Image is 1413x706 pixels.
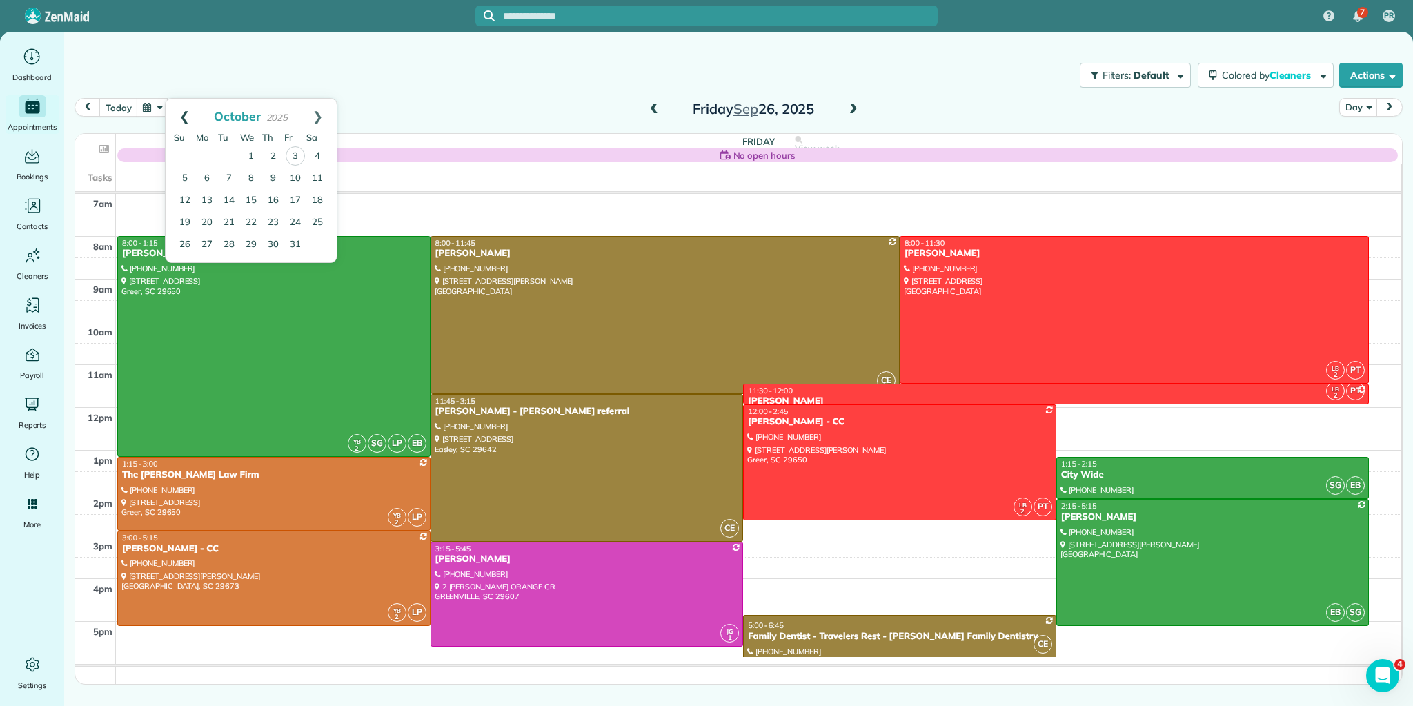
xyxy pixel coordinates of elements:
div: [PERSON_NAME] [435,248,896,259]
a: 17 [284,190,306,212]
span: SG [1326,476,1345,495]
span: LP [408,603,426,622]
span: 8:00 - 1:15 [122,238,158,248]
span: 3:00 - 5:15 [122,533,158,542]
a: 8 [240,168,262,190]
div: [PERSON_NAME] - [PERSON_NAME] referral [435,406,740,418]
small: 2 [348,442,366,455]
small: 2 [388,611,406,624]
span: PT [1346,382,1365,400]
a: Bookings [6,145,59,184]
div: [PERSON_NAME] - CC [747,416,1052,428]
span: Appointments [8,120,57,134]
a: Help [6,443,59,482]
span: Saturday [306,132,317,143]
span: 8:00 - 11:30 [905,238,945,248]
a: 25 [306,212,328,234]
a: 1 [240,146,262,168]
a: 3 [286,146,305,166]
span: Contacts [17,219,48,233]
span: 1pm [93,455,112,466]
a: 30 [262,234,284,256]
a: 7 [218,168,240,190]
a: 15 [240,190,262,212]
a: Contacts [6,195,59,233]
span: Dashboard [12,70,52,84]
small: 2 [1014,505,1031,518]
span: Bookings [17,170,48,184]
span: 5:00 - 6:45 [748,620,784,630]
div: Family Dentist - Travelers Rest - [PERSON_NAME] Family Dentistry [747,631,1052,643]
span: YB [393,511,401,519]
a: 29 [240,234,262,256]
div: City Wide [1060,469,1365,481]
span: 8:00 - 11:45 [435,238,475,248]
span: PT [1034,498,1052,516]
span: No open hours [733,148,796,162]
span: Cleaners [17,269,48,283]
a: 10 [284,168,306,190]
span: 2025 [266,112,288,123]
a: 4 [306,146,328,168]
span: 5pm [93,626,112,637]
span: Filters: [1103,69,1132,81]
span: 12:00 - 2:45 [748,406,788,416]
span: Monday [196,132,208,143]
span: YB [393,607,401,614]
span: LB [1019,501,1027,509]
a: 20 [196,212,218,234]
a: 2 [262,146,284,168]
span: Wednesday [240,132,254,143]
button: Colored byCleaners [1198,63,1334,88]
button: Day [1339,98,1377,117]
span: Reports [19,418,46,432]
span: Cleaners [1269,69,1314,81]
iframe: Intercom live chat [1366,659,1399,692]
a: 9 [262,168,284,190]
a: 13 [196,190,218,212]
svg: Focus search [484,10,495,21]
span: 4pm [93,583,112,594]
span: EB [1326,603,1345,622]
span: More [23,518,41,531]
a: 12 [174,190,196,212]
span: LB [1332,364,1339,372]
span: LP [408,508,426,527]
button: Filters: Default [1080,63,1191,88]
button: prev [75,98,101,117]
span: Sunday [174,132,185,143]
span: SG [368,434,386,453]
span: SG [1346,603,1365,622]
span: 11am [88,369,112,380]
a: 11 [306,168,328,190]
a: Prev [166,99,204,133]
a: Payroll [6,344,59,382]
span: 12pm [88,412,112,423]
span: EB [1346,476,1365,495]
button: Focus search [475,10,495,21]
span: October [214,108,261,124]
span: 10am [88,326,112,337]
span: PT [1346,361,1365,380]
a: Dashboard [6,46,59,84]
span: CE [877,371,896,390]
span: View week [795,143,839,154]
button: next [1376,98,1403,117]
a: 26 [174,234,196,256]
a: 24 [284,212,306,234]
span: Friday [742,136,775,147]
a: 14 [218,190,240,212]
h2: Friday 26, 2025 [667,101,840,117]
a: 22 [240,212,262,234]
a: Appointments [6,95,59,134]
span: Invoices [19,319,46,333]
span: JG [727,627,733,635]
small: 1 [721,631,738,645]
span: LB [1332,385,1339,393]
a: 21 [218,212,240,234]
a: 27 [196,234,218,256]
span: Help [24,468,41,482]
small: 2 [388,516,406,529]
small: 2 [1327,369,1344,382]
span: Settings [18,678,47,692]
